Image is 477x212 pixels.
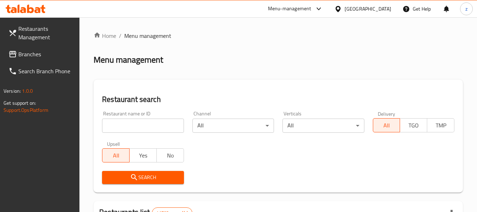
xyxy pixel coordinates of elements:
[400,118,427,132] button: TGO
[132,150,154,161] span: Yes
[4,105,48,115] a: Support.OpsPlatform
[427,118,454,132] button: TMP
[18,67,74,75] span: Search Branch Phone
[192,119,274,133] div: All
[129,148,157,162] button: Yes
[3,20,80,46] a: Restaurants Management
[160,150,181,161] span: No
[268,5,311,13] div: Menu-management
[119,31,121,40] li: /
[94,31,463,40] nav: breadcrumb
[18,24,74,41] span: Restaurants Management
[22,86,33,96] span: 1.0.0
[18,50,74,58] span: Branches
[102,148,130,162] button: All
[4,86,21,96] span: Version:
[376,120,398,131] span: All
[102,94,454,105] h2: Restaurant search
[94,54,163,65] h2: Menu management
[4,98,36,108] span: Get support on:
[465,5,467,13] span: z
[105,150,127,161] span: All
[3,63,80,80] a: Search Branch Phone
[378,111,395,116] label: Delivery
[156,148,184,162] button: No
[107,141,120,146] label: Upsell
[430,120,452,131] span: TMP
[124,31,171,40] span: Menu management
[282,119,364,133] div: All
[102,171,184,184] button: Search
[345,5,391,13] div: [GEOGRAPHIC_DATA]
[102,119,184,133] input: Search for restaurant name or ID..
[3,46,80,63] a: Branches
[403,120,424,131] span: TGO
[373,118,400,132] button: All
[94,31,116,40] a: Home
[108,173,178,182] span: Search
